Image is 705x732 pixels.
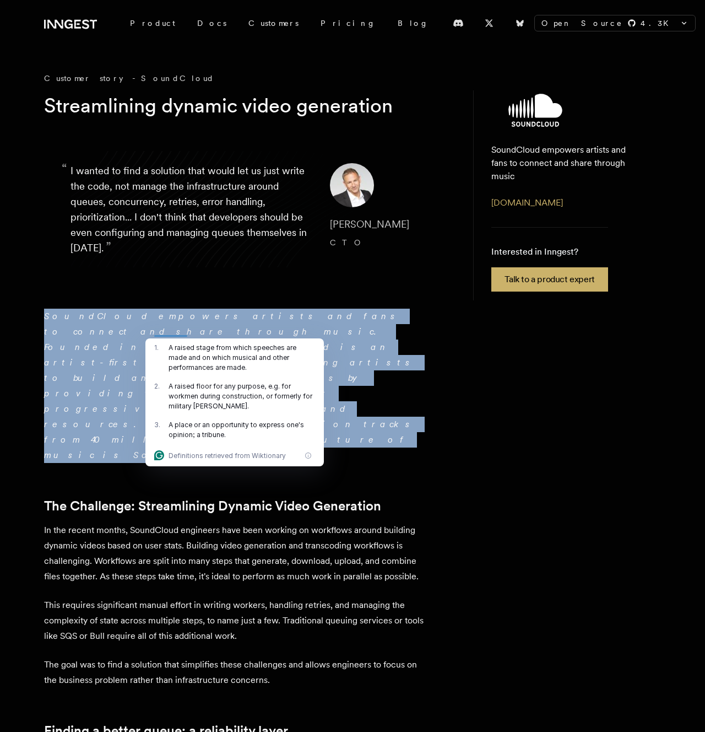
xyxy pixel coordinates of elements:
span: Open Source [541,18,623,29]
div: Customer story - SoundCloud [44,73,455,84]
p: The goal was to find a solution that simplifies these challenges and allows engineers to focus on... [44,657,430,688]
a: Customers [237,13,310,33]
h1: Streamlining dynamic video generation [44,93,438,119]
span: CTO [330,238,366,247]
a: Discord [446,14,470,32]
a: Pricing [310,13,387,33]
span: [PERSON_NAME] [330,218,409,230]
a: Blog [387,13,440,33]
a: X [477,14,501,32]
em: SoundCloud empowers artists and fans to connect and share through music. Founded in [DATE], Sound... [44,311,416,460]
div: Product [119,13,186,33]
p: This requires significant manual effort in writing workers, handling retries, and managing the co... [44,598,430,644]
span: ” [106,239,111,255]
a: The Challenge: Streamlining Dynamic Video Generation [44,498,381,514]
a: Docs [186,13,237,33]
span: 4.3 K [641,18,675,29]
p: SoundCloud empowers artists and fans to connect and share through music [491,143,643,183]
img: Image of Matthew Drooker [330,163,374,207]
span: “ [62,165,67,172]
p: In the recent months, SoundCloud engineers have been working on workflows around building dynamic... [44,523,430,584]
a: Talk to a product expert [491,267,608,292]
a: Bluesky [508,14,532,32]
p: I wanted to find a solution that would let us just write the code, not manage the infrastructure ... [70,163,312,256]
a: [DOMAIN_NAME] [491,197,563,208]
p: Interested in Inngest? [491,245,608,259]
img: SoundCloud's logo [469,94,601,127]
